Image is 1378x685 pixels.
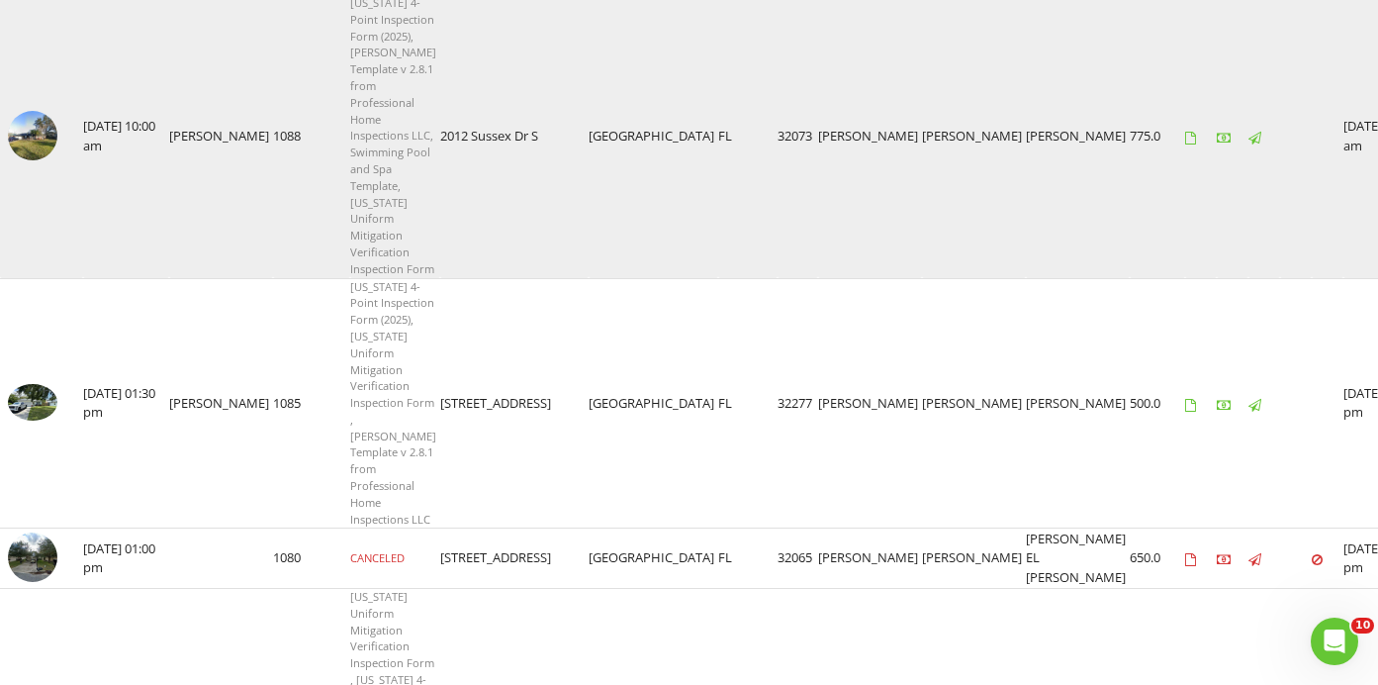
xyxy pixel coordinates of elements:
[350,279,436,527] span: [US_STATE] 4-Point Inspection Form (2025), [US_STATE] Uniform Mitigation Verification Inspection ...
[1130,278,1185,529] td: 500.0
[589,278,718,529] td: [GEOGRAPHIC_DATA]
[1130,529,1185,589] td: 650.0
[83,529,169,589] td: [DATE] 01:00 pm
[440,278,589,529] td: [STREET_ADDRESS]
[8,384,57,421] img: 8936777%2Fcover_photos%2FREhTeQjRyAqoZK62CpU1%2Fsmall.jpg
[718,278,778,529] td: FL
[1311,618,1358,665] iframe: Intercom live chat
[778,278,818,529] td: 32277
[273,529,350,589] td: 1080
[8,111,57,160] img: streetview
[1351,618,1374,634] span: 10
[718,529,778,589] td: FL
[350,550,405,565] span: CANCELED
[8,533,57,582] img: streetview
[273,278,350,529] td: 1085
[169,278,273,529] td: [PERSON_NAME]
[922,278,1026,529] td: [PERSON_NAME]
[818,278,922,529] td: [PERSON_NAME]
[922,529,1026,589] td: [PERSON_NAME]
[1026,529,1130,589] td: [PERSON_NAME] EL [PERSON_NAME]
[83,278,169,529] td: [DATE] 01:30 pm
[1026,278,1130,529] td: [PERSON_NAME]
[778,529,818,589] td: 32065
[440,529,589,589] td: [STREET_ADDRESS]
[589,529,718,589] td: [GEOGRAPHIC_DATA]
[818,529,922,589] td: [PERSON_NAME]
